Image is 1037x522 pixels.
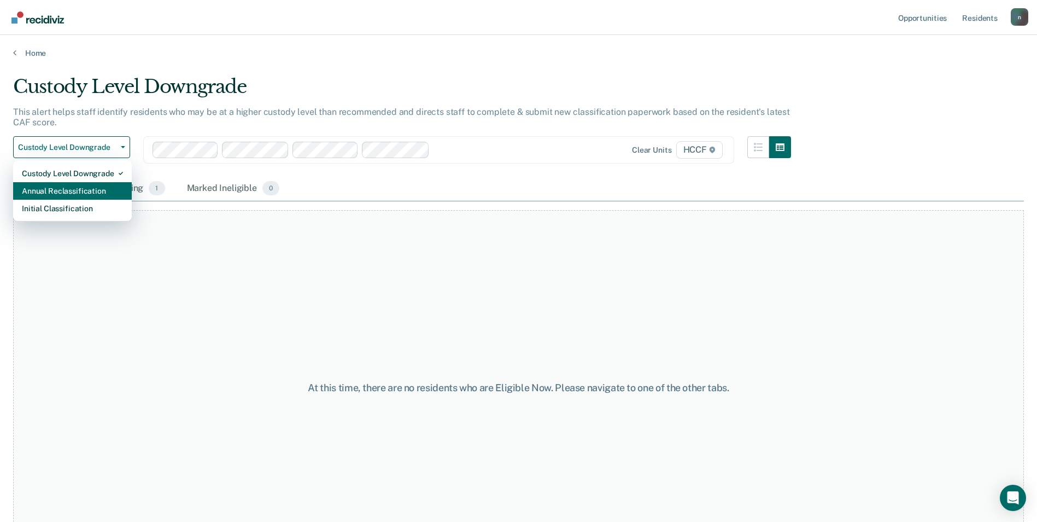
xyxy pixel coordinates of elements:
button: Custody Level Downgrade [13,136,130,158]
p: This alert helps staff identify residents who may be at a higher custody level than recommended a... [13,107,790,127]
span: 0 [262,181,279,195]
div: Annual Reclassification [22,182,123,200]
a: Home [13,48,1024,58]
div: Clear units [632,146,672,155]
div: n [1011,8,1028,26]
div: Open Intercom Messenger [1000,485,1026,511]
span: HCCF [676,141,723,159]
span: Custody Level Downgrade [18,143,116,152]
div: Custody Level Downgrade [13,76,791,107]
img: Recidiviz [11,11,64,24]
div: Pending1 [108,177,167,201]
div: Custody Level Downgrade [22,165,123,182]
span: 1 [149,181,165,195]
div: Marked Ineligible0 [185,177,282,201]
div: Initial Classification [22,200,123,217]
button: Profile dropdown button [1011,8,1028,26]
div: At this time, there are no residents who are Eligible Now. Please navigate to one of the other tabs. [266,382,771,394]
